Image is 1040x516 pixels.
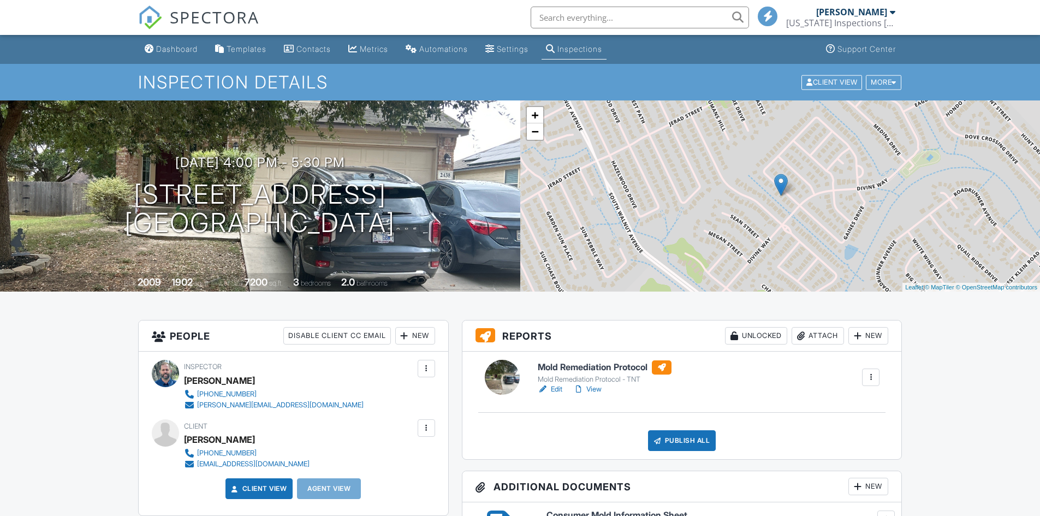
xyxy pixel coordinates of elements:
[197,460,310,468] div: [EMAIL_ADDRESS][DOMAIN_NAME]
[801,75,862,90] div: Client View
[184,431,255,448] div: [PERSON_NAME]
[848,478,888,495] div: New
[538,375,671,384] div: Mold Remediation Protocol - TNT
[481,39,533,60] a: Settings
[194,279,210,287] span: sq. ft.
[419,44,468,54] div: Automations
[293,276,299,288] div: 3
[344,39,393,60] a: Metrics
[360,44,388,54] div: Metrics
[395,327,435,345] div: New
[211,39,271,60] a: Templates
[269,279,283,287] span: sq.ft.
[527,107,543,123] a: Zoom in
[538,360,671,384] a: Mold Remediation Protocol Mold Remediation Protocol - TNT
[283,327,391,345] div: Disable Client CC Email
[124,279,136,287] span: Built
[197,390,257,399] div: [PHONE_NUMBER]
[956,284,1037,290] a: © OpenStreetMap contributors
[497,44,528,54] div: Settings
[138,276,161,288] div: 2009
[280,39,335,60] a: Contacts
[648,430,716,451] div: Publish All
[156,44,198,54] div: Dashboard
[557,44,602,54] div: Inspections
[462,471,902,502] h3: Additional Documents
[184,372,255,389] div: [PERSON_NAME]
[245,276,268,288] div: 7200
[139,321,448,352] h3: People
[138,5,162,29] img: The Best Home Inspection Software - Spectora
[296,44,331,54] div: Contacts
[184,363,222,371] span: Inspector
[220,279,243,287] span: Lot Size
[140,39,202,60] a: Dashboard
[902,283,1040,292] div: |
[725,327,787,345] div: Unlocked
[184,389,364,400] a: [PHONE_NUMBER]
[170,5,259,28] span: SPECTORA
[866,75,901,90] div: More
[184,400,364,411] a: [PERSON_NAME][EMAIL_ADDRESS][DOMAIN_NAME]
[538,384,562,395] a: Edit
[301,279,331,287] span: bedrooms
[184,459,310,470] a: [EMAIL_ADDRESS][DOMAIN_NAME]
[531,7,749,28] input: Search everything...
[905,284,923,290] a: Leaflet
[138,15,259,38] a: SPECTORA
[197,449,257,458] div: [PHONE_NUMBER]
[822,39,900,60] a: Support Center
[792,327,844,345] div: Attach
[138,73,902,92] h1: Inspection Details
[848,327,888,345] div: New
[573,384,602,395] a: View
[341,276,355,288] div: 2.0
[800,78,865,86] a: Client View
[184,448,310,459] a: [PHONE_NUMBER]
[229,483,287,494] a: Client View
[837,44,896,54] div: Support Center
[171,276,193,288] div: 1902
[538,360,671,375] h6: Mold Remediation Protocol
[197,401,364,410] div: [PERSON_NAME][EMAIL_ADDRESS][DOMAIN_NAME]
[175,155,345,170] h3: [DATE] 4:00 pm - 5:30 pm
[816,7,887,17] div: [PERSON_NAME]
[401,39,472,60] a: Automations (Basic)
[925,284,954,290] a: © MapTiler
[184,422,207,430] span: Client
[124,180,395,238] h1: [STREET_ADDRESS] [GEOGRAPHIC_DATA]
[786,17,895,28] div: Texas Inspections Today LLC
[542,39,607,60] a: Inspections
[462,321,902,352] h3: Reports
[356,279,388,287] span: bathrooms
[227,44,266,54] div: Templates
[527,123,543,140] a: Zoom out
